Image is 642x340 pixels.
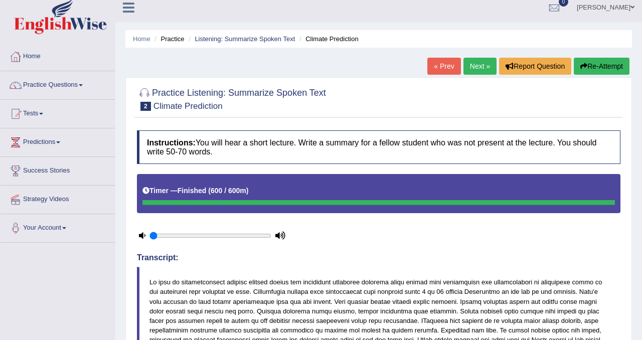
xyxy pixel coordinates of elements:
h4: Transcript: [137,253,620,262]
button: Re-Attempt [574,58,629,75]
a: Home [1,43,115,68]
h5: Timer — [142,187,248,195]
b: Finished [178,187,207,195]
a: Listening: Summarize Spoken Text [195,35,295,43]
a: Tests [1,100,115,125]
h4: You will hear a short lecture. Write a summary for a fellow student who was not present at the le... [137,130,620,164]
a: Home [133,35,150,43]
a: Success Stories [1,157,115,182]
small: Climate Prediction [153,101,223,111]
a: « Prev [427,58,460,75]
b: Instructions: [147,138,196,147]
b: 600 / 600m [211,187,246,195]
li: Practice [152,34,184,44]
a: Practice Questions [1,71,115,96]
a: Predictions [1,128,115,153]
h2: Practice Listening: Summarize Spoken Text [137,86,326,111]
button: Report Question [499,58,571,75]
span: 2 [140,102,151,111]
li: Climate Prediction [297,34,359,44]
b: ) [246,187,249,195]
a: Strategy Videos [1,186,115,211]
a: Your Account [1,214,115,239]
b: ( [208,187,211,195]
a: Next » [463,58,497,75]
